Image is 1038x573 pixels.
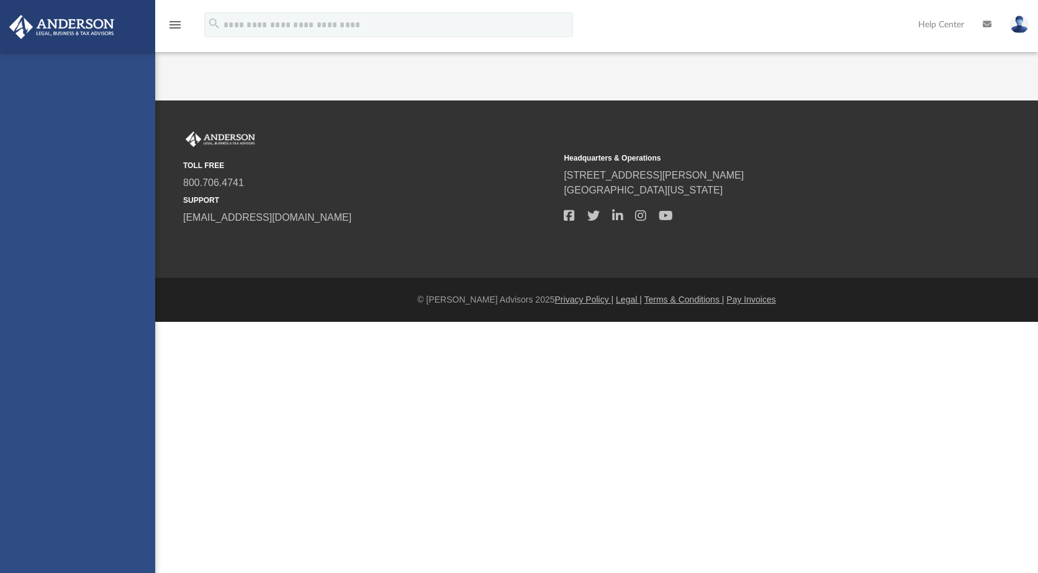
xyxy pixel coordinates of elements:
[6,15,118,39] img: Anderson Advisors Platinum Portal
[183,131,258,148] img: Anderson Advisors Platinum Portal
[726,295,775,304] a: Pay Invoices
[564,153,936,164] small: Headquarters & Operations
[1010,16,1029,33] img: User Pic
[183,177,244,188] a: 800.706.4741
[644,295,724,304] a: Terms & Conditions |
[555,295,614,304] a: Privacy Policy |
[616,295,642,304] a: Legal |
[564,185,723,195] a: [GEOGRAPHIC_DATA][US_STATE]
[155,293,1038,306] div: © [PERSON_NAME] Advisors 2025
[168,24,183,32] a: menu
[207,17,221,30] i: search
[183,212,351,223] a: [EMAIL_ADDRESS][DOMAIN_NAME]
[564,170,744,180] a: [STREET_ADDRESS][PERSON_NAME]
[183,195,555,206] small: SUPPORT
[183,160,555,171] small: TOLL FREE
[168,17,183,32] i: menu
